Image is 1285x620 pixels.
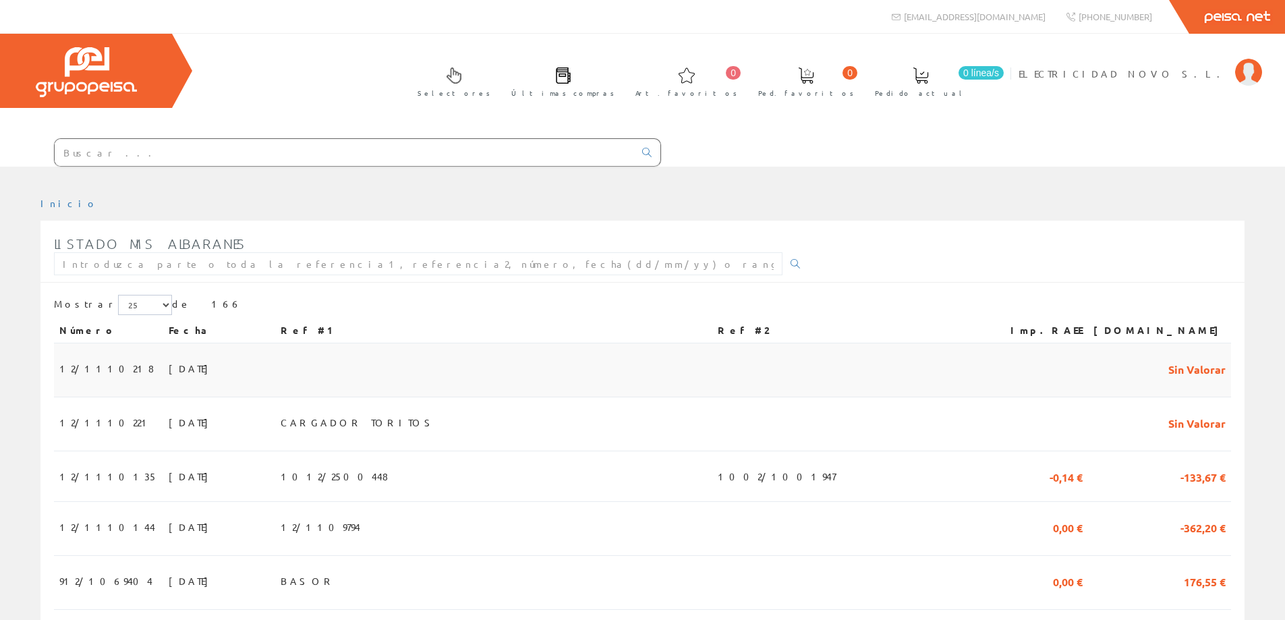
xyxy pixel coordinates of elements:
span: 0 [726,66,741,80]
img: Grupo Peisa [36,47,137,97]
span: [PHONE_NUMBER] [1079,11,1152,22]
span: [DATE] [169,411,215,434]
input: Introduzca parte o toda la referencia1, referencia2, número, fecha(dd/mm/yy) o rango de fechas(dd... [54,252,782,275]
th: Imp.RAEE [987,318,1088,343]
span: 1002/1001947 [718,465,836,488]
a: Últimas compras [498,56,621,105]
span: Art. favoritos [635,86,737,100]
span: ELECTRICIDAD NOVO S.L. [1019,67,1228,80]
span: -133,67 € [1180,465,1226,488]
span: [DATE] [169,515,215,538]
th: [DOMAIN_NAME] [1088,318,1231,343]
span: 176,55 € [1184,569,1226,592]
span: Sin Valorar [1168,411,1226,434]
span: 12/1110144 [59,515,155,538]
span: 912/1069404 [59,569,152,592]
a: Inicio [40,197,98,209]
span: 0 línea/s [959,66,1004,80]
span: 0,00 € [1053,515,1083,538]
th: Ref #1 [275,318,712,343]
a: Selectores [404,56,497,105]
span: BASOR [281,569,335,592]
span: CARGADOR TORITOS [281,411,436,434]
div: de 166 [54,295,1231,318]
input: Buscar ... [55,139,634,166]
span: -0,14 € [1050,465,1083,488]
label: Mostrar [54,295,172,315]
span: 0 [843,66,857,80]
span: Pedido actual [875,86,967,100]
span: 12/1110218 [59,357,154,380]
span: Sin Valorar [1168,357,1226,380]
span: 12/1110135 [59,465,158,488]
th: Fecha [163,318,275,343]
span: Ped. favoritos [758,86,854,100]
span: Últimas compras [511,86,615,100]
span: Listado mis albaranes [54,235,246,252]
span: 0,00 € [1053,569,1083,592]
select: Mostrar [118,295,172,315]
span: -362,20 € [1180,515,1226,538]
span: [EMAIL_ADDRESS][DOMAIN_NAME] [904,11,1046,22]
th: Número [54,318,163,343]
span: 1012/2500448 [281,465,388,488]
th: Ref #2 [712,318,987,343]
span: Selectores [418,86,490,100]
span: 12/1109794 [281,515,360,538]
span: [DATE] [169,465,215,488]
span: 12/1110221 [59,411,152,434]
span: [DATE] [169,569,215,592]
span: [DATE] [169,357,215,380]
a: ELECTRICIDAD NOVO S.L. [1019,56,1262,69]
